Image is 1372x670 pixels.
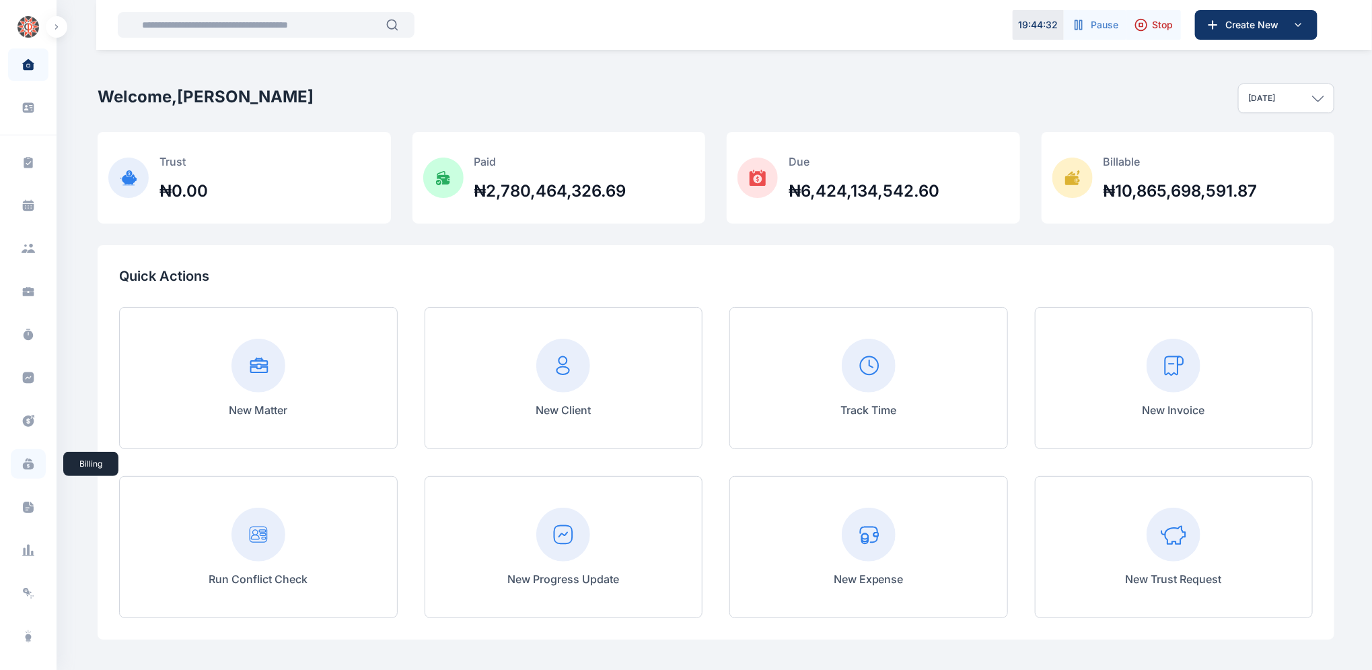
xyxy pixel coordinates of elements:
button: Stop [1126,10,1181,40]
h2: ₦10,865,698,591.87 [1104,180,1258,202]
p: Quick Actions [119,267,1313,286]
button: Pause [1064,10,1126,40]
h2: ₦0.00 [159,180,208,202]
p: [DATE] [1248,93,1275,104]
span: Create New [1220,18,1290,32]
p: Paid [474,154,626,170]
h2: ₦6,424,134,542.60 [789,180,939,202]
h2: Welcome, [PERSON_NAME] [98,86,314,108]
p: 19 : 44 : 32 [1019,18,1058,32]
span: Pause [1091,18,1118,32]
p: Billable [1104,154,1258,170]
h2: ₦2,780,464,326.69 [474,180,626,202]
p: New Invoice [1143,402,1205,418]
p: New Trust Request [1126,571,1222,587]
p: Track Time [840,402,896,418]
p: New Progress Update [507,571,619,587]
p: New Matter [229,402,287,418]
span: Stop [1152,18,1173,32]
p: New Expense [834,571,904,587]
p: Run Conflict Check [209,571,308,587]
p: New Client [536,402,591,418]
button: Create New [1195,10,1317,40]
p: Trust [159,154,208,170]
p: Due [789,154,939,170]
